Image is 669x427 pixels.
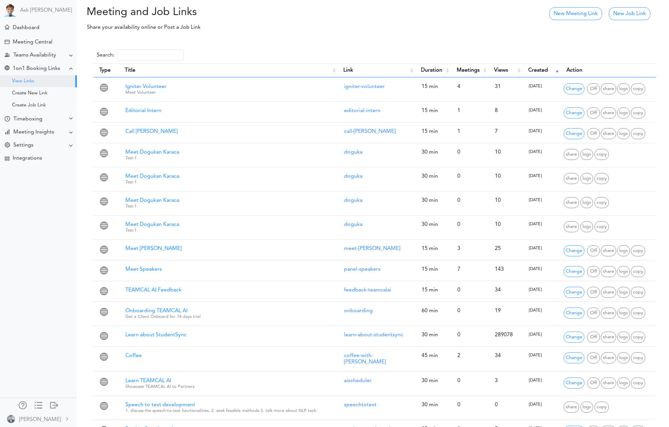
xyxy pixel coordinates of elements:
span: Editorial Intern [125,108,161,113]
div: Meeting Insights [13,129,54,136]
span: Meet Dogukan Karaca [125,222,179,227]
span: Edit Link [564,332,584,343]
div: Create New Link [12,92,47,95]
div: [DATE] [526,218,557,230]
span: Coffee [125,353,142,358]
span: Duplicate Link [631,332,645,343]
a: doguka [344,222,362,227]
a: doguka [344,150,362,155]
div: 7 [454,263,485,276]
div: 3 [491,374,519,388]
span: Share Link [601,107,616,118]
div: 7 [491,125,519,138]
span: Duplicate Link [594,197,609,208]
img: Powered by TEAMCAL AI [3,3,17,17]
span: Duplicate Link [631,352,645,363]
th: Created: activate to sort column ascending [522,64,561,77]
div: 25 [491,242,519,255]
a: doguka [344,198,362,203]
div: 143 [491,263,519,276]
span: 1:1 Meeting Link [100,248,108,256]
span: 1:1 Meeting Link [100,175,108,183]
span: Meeting Details [580,221,593,232]
div: 1on1 Booking Links [13,66,60,72]
span: 1:1 Meeting Link [100,110,108,118]
span: Turn Off Sharing [587,107,600,118]
span: Duplicate Link [631,377,645,389]
div: 31 [491,80,519,93]
span: Meeting Details [617,287,630,298]
span: Share Link [601,245,616,256]
small: Showcase TEAMCAL AI to Partners [125,385,194,389]
span: Turn Off Sharing [587,83,600,94]
span: Turn Off Sharing [587,287,600,298]
span: Share Link [564,173,579,184]
span: Edit Link [564,287,584,298]
span: Meeting Details [617,308,630,319]
a: Manage Members and Externals [19,401,27,411]
div: 19 [491,305,519,318]
small: Meet Volunteer [125,90,156,95]
span: 1:1 Meeting Link [100,310,108,318]
div: 0 [454,194,485,207]
th: Views: activate to sort column ascending [488,64,522,77]
a: New Meeting Link [549,7,602,20]
span: Meet Dogukan Karaca [125,198,179,203]
div: 15 min [418,104,447,117]
th: Action [560,64,656,77]
span: 1:1 Meeting Link [100,199,108,207]
th: Link: activate to sort column ascending [337,64,415,77]
span: Speech to text development [125,402,195,408]
div: 10 [491,218,519,231]
a: meet-[PERSON_NAME] [344,246,400,251]
a: coffee-with-[PERSON_NAME] [344,353,386,365]
span: Meeting Details [617,377,630,389]
div: 0 [454,329,485,342]
div: 30 min [418,194,447,207]
span: Meeting Details [580,173,593,184]
div: Show only icons [34,401,42,408]
span: Share Link [601,308,616,319]
small: Test-1 [125,156,137,160]
a: call-[PERSON_NAME] [344,129,396,134]
span: Duplicate Link [631,308,645,319]
span: Duplicate Link [594,149,609,160]
span: Meet Dogukan Karaca [125,150,179,155]
div: Log out [50,401,58,408]
span: Duplicate Link [631,245,645,256]
div: Timeboxing [13,116,42,122]
a: Change side menu [34,401,42,411]
div: 15 min [418,125,447,138]
div: 60 min [418,305,447,318]
div: 289078 [491,329,519,342]
span: Meeting Details [617,107,630,118]
div: 0 [454,374,485,388]
div: 10 [491,194,519,207]
span: Share Link [601,266,616,277]
div: 2 [454,349,485,362]
span: Duplicate Link [594,173,609,184]
div: 0 [454,305,485,318]
div: 10 [491,170,519,183]
div: 30 min [418,399,447,412]
span: Edit Link [564,107,584,118]
span: Share Link [564,402,579,413]
span: TEAMCAL AI Feedback [125,287,182,293]
small: Test-1 [125,204,137,208]
span: Igniter Volunteer [125,84,166,89]
div: 30 min [418,329,447,342]
a: editorial-intern [344,108,380,113]
div: TEAMCAL AI Workflow Apps [5,156,9,161]
small: Get a Client Onboard for 14 days trial [125,315,201,319]
a: aischeduler [344,378,372,383]
span: Edit Link [564,83,584,94]
p: Share your availability online or Post a Job Link [82,23,497,31]
div: Manage Members and Externals [19,401,27,408]
h2: Meeting and Job Links [82,6,368,19]
div: Create Meeting [5,39,9,44]
span: Duplicate Link [594,221,609,232]
div: 10 [491,146,519,159]
span: Meeting Details [617,128,630,139]
div: 0 [454,218,485,231]
span: Share Link [564,221,579,232]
